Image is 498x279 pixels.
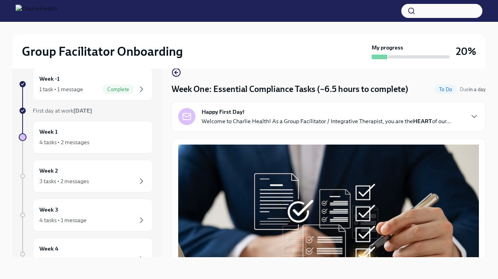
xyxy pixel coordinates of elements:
[460,86,486,93] span: August 18th, 2025 10:00
[372,44,403,51] strong: My progress
[460,87,486,92] span: Due
[202,108,245,116] strong: Happy First Day!
[19,199,153,231] a: Week 34 tasks • 1 message
[39,138,89,146] div: 4 tasks • 2 messages
[39,255,53,263] div: 1 task
[19,107,153,115] a: First day at work[DATE]
[22,44,183,59] h2: Group Facilitator Onboarding
[39,177,89,185] div: 3 tasks • 2 messages
[456,44,476,58] h3: 20%
[39,85,83,93] div: 1 task • 1 message
[39,244,58,253] h6: Week 4
[33,107,92,114] span: First day at work
[73,107,92,114] strong: [DATE]
[19,160,153,192] a: Week 23 tasks • 2 messages
[202,117,451,125] p: Welcome to Charlie Health! As a Group Facilitator / Integrative Therapist, you are the of our...
[39,205,58,214] h6: Week 3
[39,216,87,224] div: 4 tasks • 1 message
[19,238,153,270] a: Week 41 task
[16,5,57,17] img: CharlieHealth
[39,74,60,83] h6: Week -1
[172,83,408,95] h4: Week One: Essential Compliance Tasks (~6.5 hours to complete)
[39,127,58,136] h6: Week 1
[434,87,457,92] span: To Do
[469,87,486,92] strong: in a day
[39,166,58,175] h6: Week 2
[19,68,153,101] a: Week -11 task • 1 messageComplete
[19,121,153,154] a: Week 14 tasks • 2 messages
[413,118,432,125] strong: HEART
[103,87,134,92] span: Complete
